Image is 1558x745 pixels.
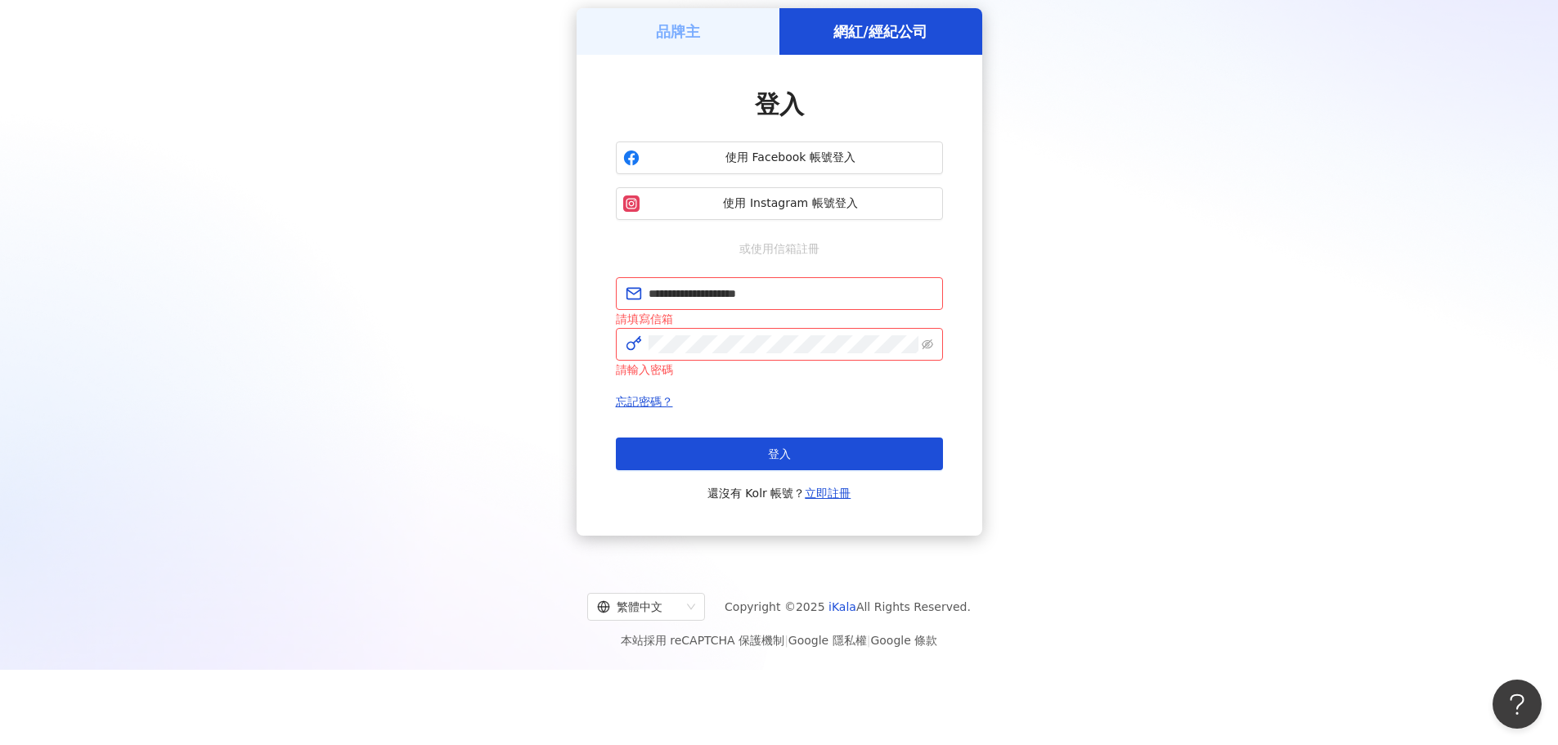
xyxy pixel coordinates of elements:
[784,634,788,647] span: |
[616,438,943,470] button: 登入
[646,195,936,212] span: 使用 Instagram 帳號登入
[755,90,804,119] span: 登入
[616,141,943,174] button: 使用 Facebook 帳號登入
[597,594,680,620] div: 繁體中文
[621,631,937,650] span: 本站採用 reCAPTCHA 保護機制
[616,395,673,408] a: 忘記密碼？
[616,187,943,220] button: 使用 Instagram 帳號登入
[656,21,700,42] h5: 品牌主
[646,150,936,166] span: 使用 Facebook 帳號登入
[1493,680,1542,729] iframe: Help Scout Beacon - Open
[870,634,937,647] a: Google 條款
[768,447,791,460] span: 登入
[728,240,831,258] span: 或使用信箱註冊
[805,487,851,500] a: 立即註冊
[616,310,943,328] div: 請填寫信箱
[725,597,971,617] span: Copyright © 2025 All Rights Reserved.
[616,361,943,379] div: 請輸入密碼
[828,600,856,613] a: iKala
[867,634,871,647] span: |
[833,21,927,42] h5: 網紅/經紀公司
[922,339,933,350] span: eye-invisible
[788,634,867,647] a: Google 隱私權
[707,483,851,503] span: 還沒有 Kolr 帳號？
